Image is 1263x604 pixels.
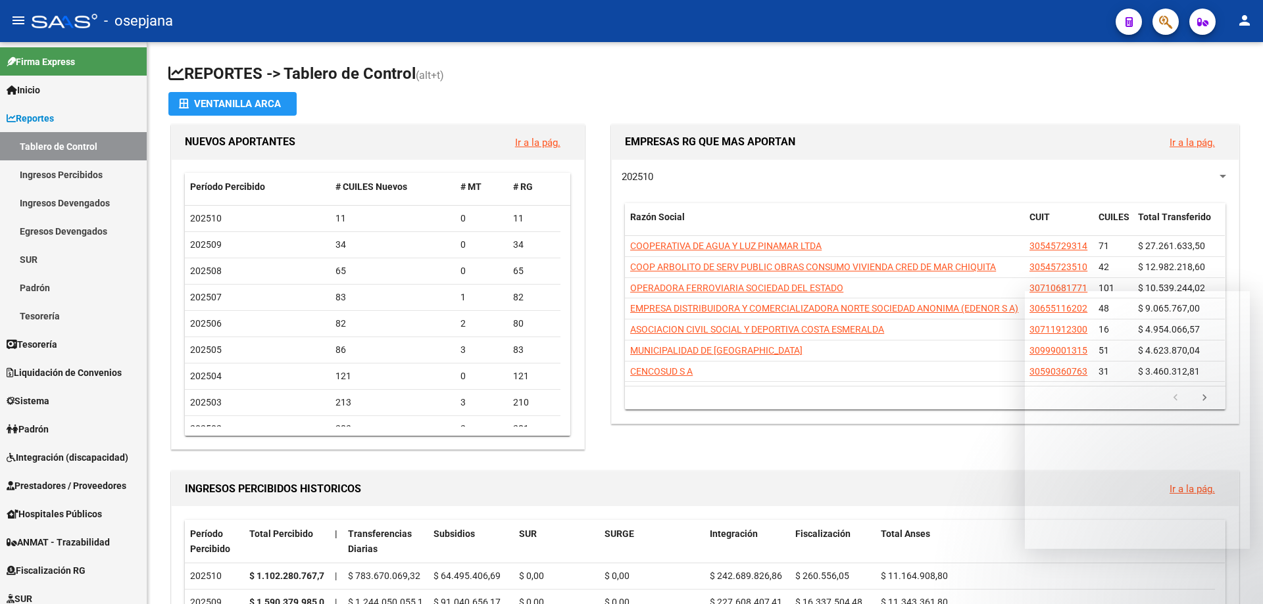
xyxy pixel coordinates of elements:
span: # RG [513,181,533,192]
span: - osepjana [104,7,173,35]
div: 283 [335,421,451,436]
datatable-header-cell: Transferencias Diarias [343,520,428,563]
span: Liquidación de Convenios [7,365,122,380]
div: 11 [513,211,555,226]
datatable-header-cell: SUR [514,520,599,563]
div: 83 [513,342,555,358]
datatable-header-cell: Total Transferido [1133,203,1225,246]
span: Período Percibido [190,528,230,554]
span: 202503 [190,397,222,407]
datatable-header-cell: SURGE [599,520,705,563]
span: 202509 [190,239,222,250]
span: Prestadores / Proveedores [7,478,126,493]
span: CENCOSUD S A [630,366,693,377]
span: SURGE [605,528,634,539]
div: 65 [335,264,451,279]
span: OPERADORA FERROVIARIA SOCIEDAD DEL ESTADO [630,283,843,293]
datatable-header-cell: CUILES [1093,203,1133,246]
div: 281 [513,421,555,436]
span: | [335,528,337,539]
span: INGRESOS PERCIBIDOS HISTORICOS [185,482,361,495]
span: Inicio [7,83,40,97]
span: Fiscalización [795,528,851,539]
strong: $ 1.102.280.767,72 [249,570,330,581]
span: $ 242.689.826,86 [710,570,782,581]
span: Razón Social [630,212,685,222]
a: Ir a la pág. [1170,137,1215,149]
span: Firma Express [7,55,75,69]
h1: REPORTES -> Tablero de Control [168,63,1242,86]
span: EMPRESA DISTRIBUIDORA Y COMERCIALIZADORA NORTE SOCIEDAD ANONIMA (EDENOR S A) [630,303,1018,314]
span: 202506 [190,318,222,329]
div: 11 [335,211,451,226]
div: 2 [460,421,503,436]
datatable-header-cell: CUIT [1024,203,1093,246]
span: 71 [1099,241,1109,251]
datatable-header-cell: Período Percibido [185,173,330,201]
span: SUR [519,528,537,539]
div: Ventanilla ARCA [179,92,286,116]
datatable-header-cell: Razón Social [625,203,1024,246]
span: # MT [460,181,482,192]
span: COOP ARBOLITO DE SERV PUBLIC OBRAS CONSUMO VIVIENDA CRED DE MAR CHIQUITA [630,262,996,272]
span: Fiscalización RG [7,563,86,578]
span: $ 64.495.406,69 [433,570,501,581]
div: 2 [460,316,503,331]
div: 121 [335,369,451,384]
div: 210 [513,395,555,410]
span: Integración (discapacidad) [7,450,128,465]
a: Ir a la pág. [515,137,560,149]
span: 202502 [190,423,222,434]
span: 101 [1099,283,1114,293]
span: 202504 [190,371,222,381]
span: $ 783.670.069,32 [348,570,420,581]
span: Integración [710,528,758,539]
span: (alt+t) [416,69,444,81]
span: 30545729314 [1029,241,1087,251]
datatable-header-cell: Integración [705,520,790,563]
span: $ 11.164.908,80 [881,570,948,581]
span: $ 10.539.244,02 [1138,283,1205,293]
span: Transferencias Diarias [348,528,412,554]
div: 34 [513,237,555,252]
span: EMPRESAS RG QUE MAS APORTAN [625,135,795,148]
span: Total Transferido [1138,212,1211,222]
div: 80 [513,316,555,331]
div: 0 [460,211,503,226]
span: Reportes [7,111,54,126]
div: 82 [335,316,451,331]
span: Padrón [7,422,49,436]
datatable-header-cell: # CUILES Nuevos [330,173,456,201]
datatable-header-cell: Período Percibido [185,520,244,563]
div: 202510 [190,569,239,584]
span: 202508 [190,266,222,276]
span: $ 0,00 [519,570,544,581]
span: Sistema [7,394,49,408]
div: 0 [460,369,503,384]
span: ASOCIACION CIVIL SOCIAL Y DEPORTIVA COSTA ESMERALDA [630,324,884,335]
span: CUILES [1099,212,1129,222]
span: # CUILES Nuevos [335,181,407,192]
span: Período Percibido [190,181,265,192]
span: 30545723510 [1029,262,1087,272]
div: 34 [335,237,451,252]
div: 65 [513,264,555,279]
span: 30710681771 [1029,283,1087,293]
span: Tesorería [7,337,57,352]
span: Hospitales Públicos [7,507,102,521]
div: 82 [513,290,555,305]
span: NUEVOS APORTANTES [185,135,295,148]
div: 0 [460,237,503,252]
datatable-header-cell: Subsidios [428,520,514,563]
span: $ 0,00 [605,570,630,581]
datatable-header-cell: Fiscalización [790,520,876,563]
div: 0 [460,264,503,279]
div: 213 [335,395,451,410]
mat-icon: person [1237,12,1252,28]
span: Total Anses [881,528,930,539]
span: ANMAT - Trazabilidad [7,535,110,549]
span: $ 27.261.633,50 [1138,241,1205,251]
span: 202510 [622,171,653,183]
datatable-header-cell: # RG [508,173,560,201]
div: 3 [460,342,503,358]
